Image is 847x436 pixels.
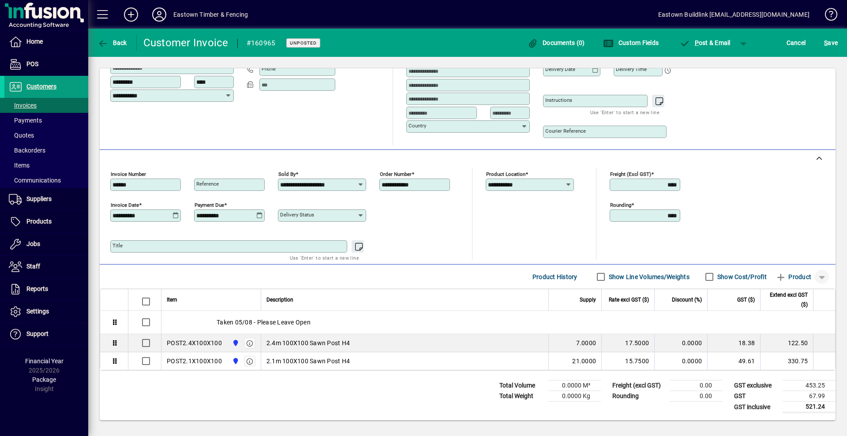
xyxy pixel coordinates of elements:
[9,177,61,184] span: Communications
[824,36,838,50] span: ave
[9,117,42,124] span: Payments
[167,357,222,365] div: POST2.1X100X100
[737,295,755,305] span: GST ($)
[26,195,52,202] span: Suppliers
[117,7,145,22] button: Add
[161,311,835,334] div: Taken 05/08 - Please Leave Open
[26,308,49,315] span: Settings
[4,173,88,188] a: Communications
[167,295,177,305] span: Item
[4,128,88,143] a: Quotes
[760,352,813,370] td: 330.75
[679,39,731,46] span: ost & Email
[603,39,659,46] span: Custom Fields
[4,113,88,128] a: Payments
[173,7,248,22] div: Eastown Timber & Fencing
[766,290,808,309] span: Extend excl GST ($)
[716,272,767,281] label: Show Cost/Profit
[529,269,581,285] button: Product History
[409,123,426,129] mat-label: Country
[495,391,548,402] td: Total Weight
[532,270,577,284] span: Product History
[290,40,317,46] span: Unposted
[26,240,40,247] span: Jobs
[784,35,808,51] button: Cancel
[4,53,88,75] a: POS
[545,128,586,134] mat-label: Courier Reference
[607,357,649,365] div: 15.7500
[4,233,88,255] a: Jobs
[616,66,647,72] mat-label: Delivery time
[707,334,760,352] td: 18.38
[730,402,783,413] td: GST inclusive
[266,357,350,365] span: 2.1m 100X100 Sawn Post H4
[26,330,49,337] span: Support
[824,39,828,46] span: S
[26,218,52,225] span: Products
[4,31,88,53] a: Home
[290,253,359,263] mat-hint: Use 'Enter' to start a new line
[278,171,296,177] mat-label: Sold by
[607,272,690,281] label: Show Line Volumes/Weights
[783,380,836,391] td: 453.25
[26,263,40,270] span: Staff
[95,35,129,51] button: Back
[26,83,56,90] span: Customers
[9,132,34,139] span: Quotes
[4,301,88,323] a: Settings
[4,256,88,278] a: Staff
[230,338,240,348] span: Holyoake St
[783,402,836,413] td: 521.24
[266,295,293,305] span: Description
[607,339,649,347] div: 17.5000
[590,107,660,117] mat-hint: Use 'Enter' to start a new line
[525,35,587,51] button: Documents (0)
[707,352,760,370] td: 49.61
[783,391,836,402] td: 67.99
[280,212,314,218] mat-label: Delivery status
[545,97,572,103] mat-label: Instructions
[654,334,707,352] td: 0.0000
[195,202,224,208] mat-label: Payment due
[167,339,222,347] div: POST2.4X100X100
[572,357,596,365] span: 21.0000
[528,39,585,46] span: Documents (0)
[262,66,276,72] mat-label: Phone
[495,380,548,391] td: Total Volume
[9,102,37,109] span: Invoices
[787,36,806,50] span: Cancel
[143,36,229,50] div: Customer Invoice
[776,270,811,284] span: Product
[111,202,139,208] mat-label: Invoice date
[111,171,146,177] mat-label: Invoice number
[97,39,127,46] span: Back
[658,7,810,22] div: Eastown Buildlink [EMAIL_ADDRESS][DOMAIN_NAME]
[9,147,45,154] span: Backorders
[545,66,575,72] mat-label: Delivery date
[608,380,670,391] td: Freight (excl GST)
[730,391,783,402] td: GST
[675,35,735,51] button: Post & Email
[4,323,88,345] a: Support
[4,98,88,113] a: Invoices
[26,285,48,292] span: Reports
[576,339,596,347] span: 7.0000
[610,202,631,208] mat-label: Rounding
[580,295,596,305] span: Supply
[4,188,88,210] a: Suppliers
[670,380,723,391] td: 0.00
[4,211,88,233] a: Products
[670,391,723,402] td: 0.00
[760,334,813,352] td: 122.50
[230,356,240,366] span: Holyoake St
[609,295,649,305] span: Rate excl GST ($)
[32,376,56,383] span: Package
[266,339,350,347] span: 2.4m 100X100 Sawn Post H4
[771,269,816,285] button: Product
[730,380,783,391] td: GST exclusive
[548,380,601,391] td: 0.0000 M³
[608,391,670,402] td: Rounding
[654,352,707,370] td: 0.0000
[9,162,30,169] span: Items
[548,391,601,402] td: 0.0000 Kg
